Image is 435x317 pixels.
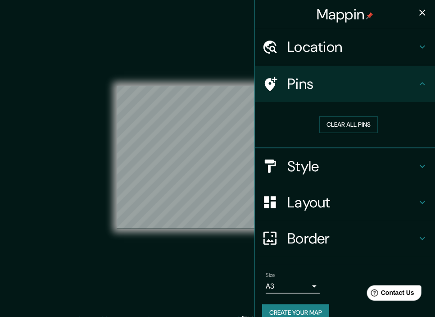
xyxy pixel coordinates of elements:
[287,193,417,211] h4: Layout
[255,66,435,102] div: Pins
[255,221,435,257] div: Border
[255,29,435,65] div: Location
[319,116,378,133] button: Clear all pins
[355,282,425,307] iframe: Help widget launcher
[266,271,275,279] label: Size
[266,279,320,294] div: A3
[287,230,417,248] h4: Border
[287,157,417,175] h4: Style
[287,75,417,93] h4: Pins
[255,184,435,221] div: Layout
[117,86,318,229] canvas: Map
[255,148,435,184] div: Style
[366,12,373,19] img: pin-icon.png
[287,38,417,56] h4: Location
[317,5,374,23] h4: Mappin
